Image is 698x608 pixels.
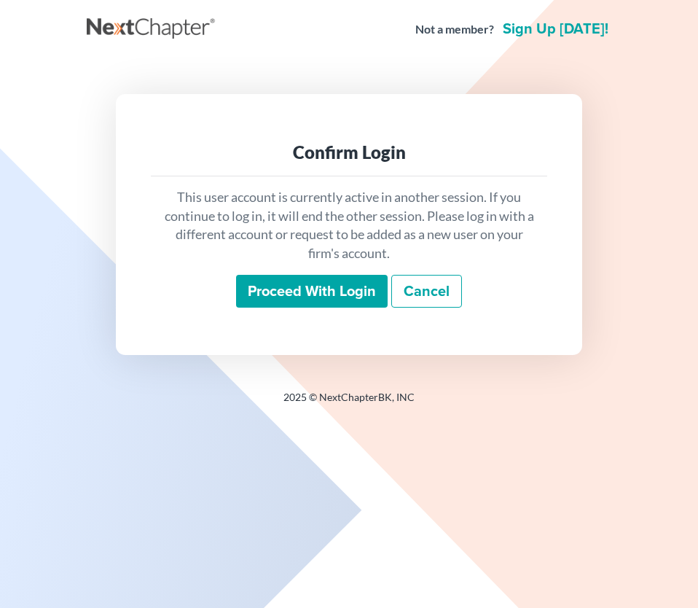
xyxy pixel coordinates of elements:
[162,188,536,263] p: This user account is currently active in another session. If you continue to log in, it will end ...
[162,141,536,164] div: Confirm Login
[391,275,462,308] a: Cancel
[500,22,611,36] a: Sign up [DATE]!
[415,21,494,38] strong: Not a member?
[236,275,388,308] input: Proceed with login
[87,390,611,416] div: 2025 © NextChapterBK, INC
